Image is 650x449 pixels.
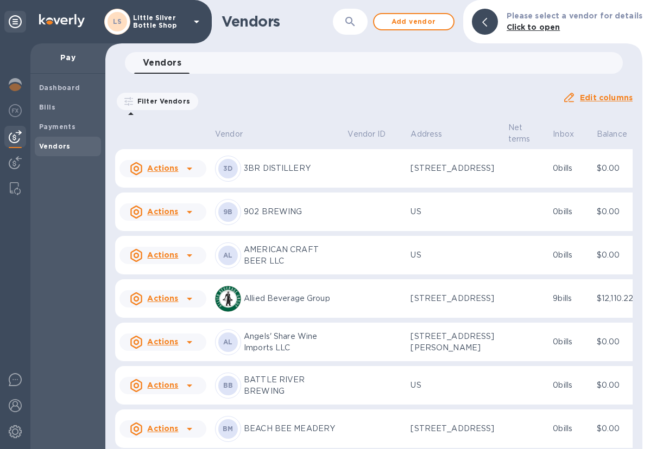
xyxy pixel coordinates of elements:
[133,97,190,106] p: Filter Vendors
[411,249,499,261] p: US
[597,129,641,140] span: Balance
[39,52,97,63] p: Pay
[553,293,588,304] p: 9 bills
[411,331,499,354] p: [STREET_ADDRESS][PERSON_NAME]
[411,163,499,174] p: [STREET_ADDRESS]
[597,129,627,140] p: Balance
[411,206,499,217] p: US
[147,207,178,216] u: Actions
[39,103,55,111] b: Bills
[223,208,233,216] b: 9B
[39,14,85,27] img: Logo
[348,129,400,140] span: Vendor ID
[348,129,386,140] p: Vendor ID
[147,294,178,303] u: Actions
[143,55,181,70] span: Vendors
[244,293,339,304] p: Allied Beverage Group
[9,104,22,117] img: Foreign exchange
[411,423,499,434] p: [STREET_ADDRESS]
[147,381,178,389] u: Actions
[215,129,243,140] p: Vendor
[244,244,339,267] p: AMERICAN CRAFT BEER LLC
[411,129,442,140] p: Address
[597,206,641,217] p: $0.00
[133,14,187,29] p: Little Silver Bottle Shop
[244,331,339,354] p: Angels' Share Wine Imports LLC
[244,163,339,174] p: 3BR DISTILLERY
[597,293,641,304] p: $12,110.22
[113,17,122,25] b: LS
[553,129,588,140] span: Inbox
[597,336,641,348] p: $0.00
[553,380,588,391] p: 0 bills
[411,293,499,304] p: [STREET_ADDRESS]
[222,13,333,30] h1: Vendors
[508,122,545,145] span: Net terms
[147,337,178,346] u: Actions
[553,206,588,217] p: 0 bills
[507,23,560,31] b: Click to open
[223,251,233,259] b: AL
[373,13,455,30] button: Add vendor
[553,163,588,174] p: 0 bills
[507,11,642,20] b: Please select a vendor for details
[39,84,80,92] b: Dashboard
[597,163,641,174] p: $0.00
[553,423,588,434] p: 0 bills
[411,129,456,140] span: Address
[147,424,178,433] u: Actions
[147,164,178,172] u: Actions
[223,338,233,346] b: AL
[244,423,339,434] p: BEACH BEE MEADERY
[553,249,588,261] p: 0 bills
[597,423,641,434] p: $0.00
[4,11,26,33] div: Unpin categories
[39,142,71,150] b: Vendors
[411,380,499,391] p: US
[383,15,445,28] span: Add vendor
[597,249,641,261] p: $0.00
[580,93,633,102] u: Edit columns
[553,336,588,348] p: 0 bills
[39,123,75,131] b: Payments
[244,374,339,397] p: BATTLE RIVER BREWING
[597,380,641,391] p: $0.00
[553,129,574,140] p: Inbox
[223,425,234,433] b: BM
[244,206,339,217] p: 902 BREWING
[147,251,178,259] u: Actions
[215,129,257,140] span: Vendor
[508,122,531,145] p: Net terms
[223,164,233,172] b: 3D
[223,381,234,389] b: BB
